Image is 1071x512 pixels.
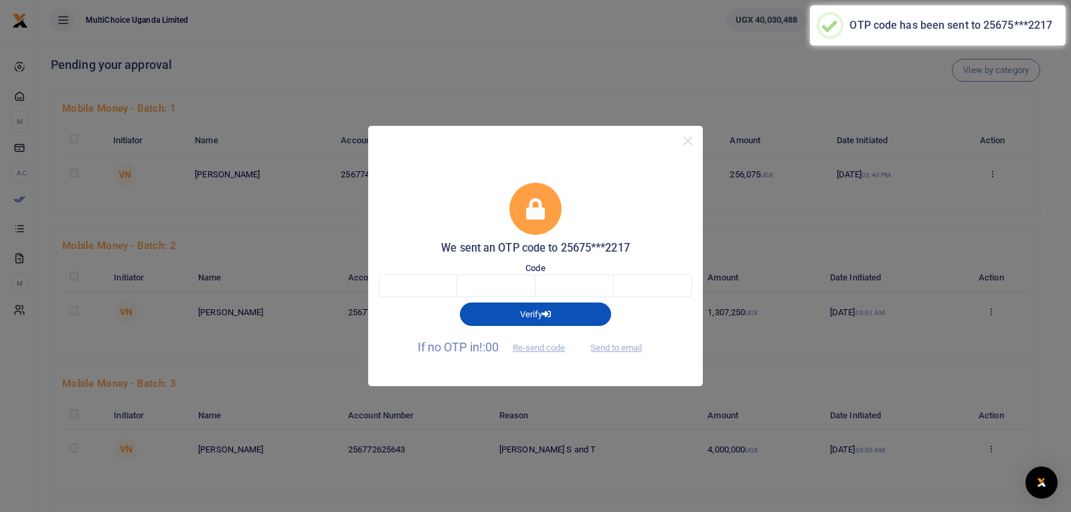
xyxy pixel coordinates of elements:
[460,303,611,325] button: Verify
[418,340,577,354] span: If no OTP in
[525,262,545,275] label: Code
[479,340,499,354] span: !:00
[379,242,692,255] h5: We sent an OTP code to 25675***2217
[1025,466,1058,499] div: Open Intercom Messenger
[678,131,697,151] button: Close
